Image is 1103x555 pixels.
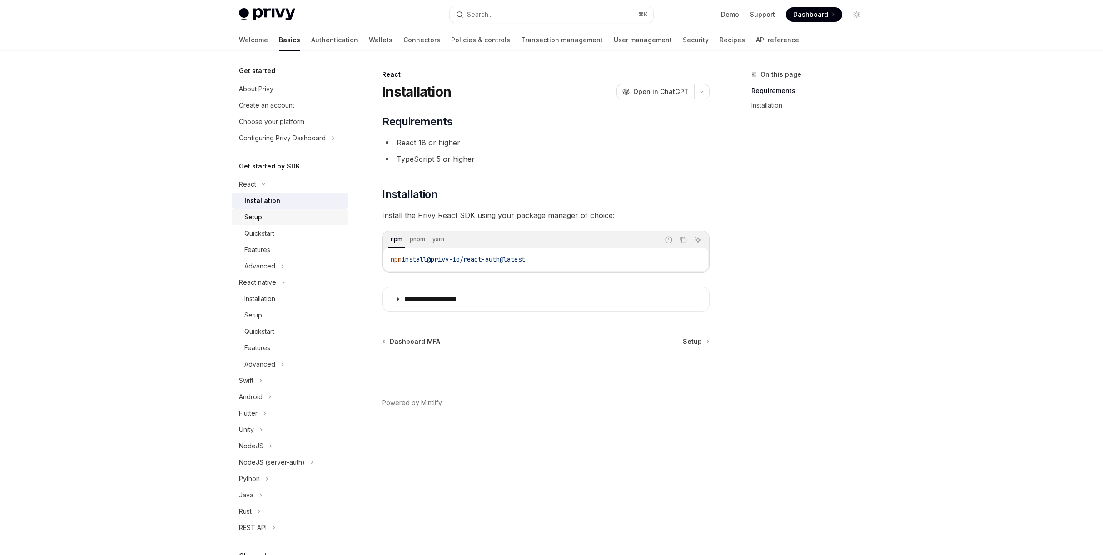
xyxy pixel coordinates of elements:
[450,6,653,23] button: Open search
[232,438,348,454] button: Toggle NodeJS section
[850,7,864,22] button: Toggle dark mode
[760,69,801,80] span: On this page
[677,234,689,246] button: Copy the contents from the code block
[232,242,348,258] a: Features
[232,307,348,323] a: Setup
[239,29,268,51] a: Welcome
[633,87,689,96] span: Open in ChatGPT
[239,424,254,435] div: Unity
[382,398,442,407] a: Powered by Mintlify
[383,337,440,346] a: Dashboard MFA
[467,9,492,20] div: Search...
[244,212,262,223] div: Setup
[232,487,348,503] button: Toggle Java section
[239,100,294,111] div: Create an account
[239,133,326,144] div: Configuring Privy Dashboard
[391,255,402,263] span: npm
[683,337,709,346] a: Setup
[756,29,799,51] a: API reference
[751,98,871,113] a: Installation
[232,81,348,97] a: About Privy
[239,441,263,451] div: NodeJS
[616,84,694,99] button: Open in ChatGPT
[614,29,672,51] a: User management
[232,520,348,536] button: Toggle REST API section
[239,522,267,533] div: REST API
[244,342,270,353] div: Features
[239,506,252,517] div: Rust
[382,114,452,129] span: Requirements
[232,372,348,389] button: Toggle Swift section
[750,10,775,19] a: Support
[232,454,348,471] button: Toggle NodeJS (server-auth) section
[244,293,275,304] div: Installation
[683,29,709,51] a: Security
[244,310,262,321] div: Setup
[244,359,275,370] div: Advanced
[239,116,304,127] div: Choose your platform
[382,153,710,165] li: TypeScript 5 or higher
[427,255,525,263] span: @privy-io/react-auth@latest
[232,340,348,356] a: Features
[244,261,275,272] div: Advanced
[232,176,348,193] button: Toggle React section
[232,225,348,242] a: Quickstart
[786,7,842,22] a: Dashboard
[721,10,739,19] a: Demo
[451,29,510,51] a: Policies & controls
[793,10,828,19] span: Dashboard
[403,29,440,51] a: Connectors
[239,375,253,386] div: Swift
[382,187,437,202] span: Installation
[232,471,348,487] button: Toggle Python section
[239,473,260,484] div: Python
[663,234,675,246] button: Report incorrect code
[388,234,405,245] div: npm
[311,29,358,51] a: Authentication
[232,389,348,405] button: Toggle Android section
[382,209,710,222] span: Install the Privy React SDK using your package manager of choice:
[239,8,295,21] img: light logo
[232,130,348,146] button: Toggle Configuring Privy Dashboard section
[232,193,348,209] a: Installation
[382,84,451,100] h1: Installation
[390,337,440,346] span: Dashboard MFA
[232,209,348,225] a: Setup
[239,277,276,288] div: React native
[407,234,428,245] div: pnpm
[232,97,348,114] a: Create an account
[683,337,702,346] span: Setup
[239,161,300,172] h5: Get started by SDK
[244,326,274,337] div: Quickstart
[244,195,280,206] div: Installation
[751,84,871,98] a: Requirements
[232,356,348,372] button: Toggle Advanced section
[244,228,274,239] div: Quickstart
[232,323,348,340] a: Quickstart
[232,258,348,274] button: Toggle Advanced section
[239,179,256,190] div: React
[232,274,348,291] button: Toggle React native section
[279,29,300,51] a: Basics
[244,244,270,255] div: Features
[239,65,275,76] h5: Get started
[239,391,263,402] div: Android
[239,84,273,94] div: About Privy
[239,457,305,468] div: NodeJS (server-auth)
[239,490,253,500] div: Java
[232,405,348,421] button: Toggle Flutter section
[692,234,704,246] button: Ask AI
[232,421,348,438] button: Toggle Unity section
[430,234,447,245] div: yarn
[232,503,348,520] button: Toggle Rust section
[232,114,348,130] a: Choose your platform
[382,136,710,149] li: React 18 or higher
[521,29,603,51] a: Transaction management
[720,29,745,51] a: Recipes
[402,255,427,263] span: install
[382,70,710,79] div: React
[232,291,348,307] a: Installation
[239,408,258,419] div: Flutter
[638,11,648,18] span: ⌘ K
[369,29,393,51] a: Wallets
